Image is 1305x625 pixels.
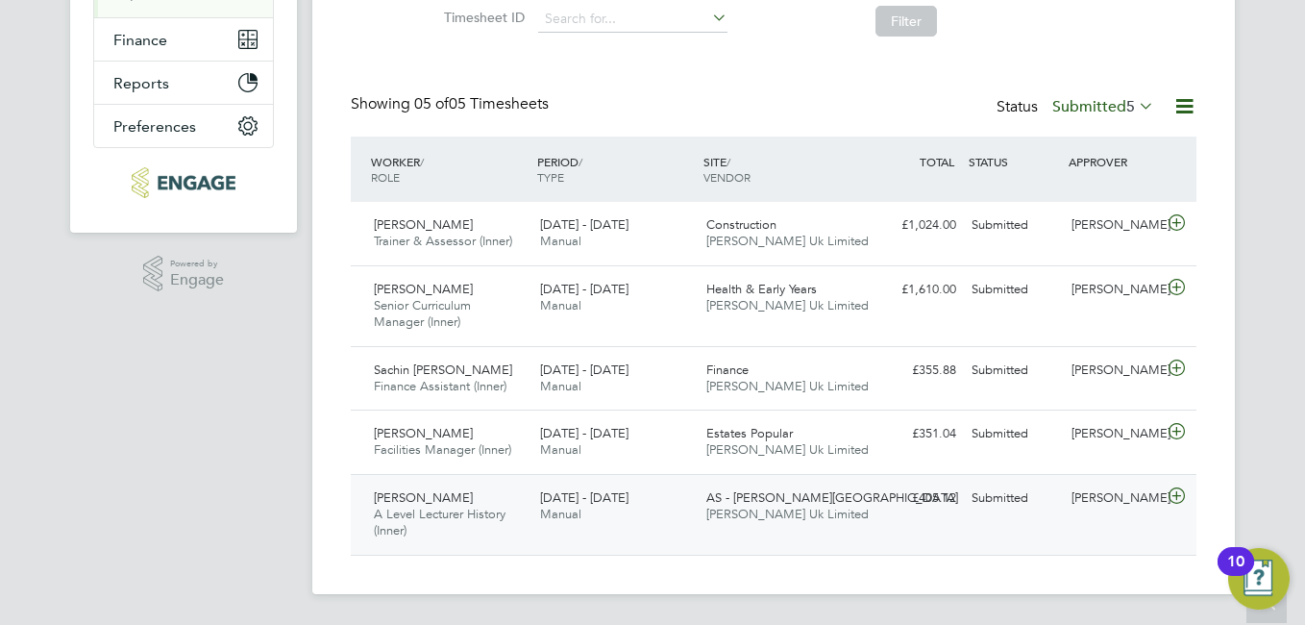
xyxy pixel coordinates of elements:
[540,233,581,249] span: Manual
[920,154,954,169] span: TOTAL
[374,233,512,249] span: Trainer & Assessor (Inner)
[374,281,473,297] span: [PERSON_NAME]
[875,6,937,37] button: Filter
[540,441,581,458] span: Manual
[1064,483,1164,514] div: [PERSON_NAME]
[1064,418,1164,450] div: [PERSON_NAME]
[1064,355,1164,387] div: [PERSON_NAME]
[864,210,964,241] div: £1,024.00
[1052,97,1154,116] label: Submitted
[537,169,564,185] span: TYPE
[1064,274,1164,306] div: [PERSON_NAME]
[1228,548,1290,610] button: Open Resource Center, 10 new notifications
[374,489,473,506] span: [PERSON_NAME]
[864,418,964,450] div: £351.04
[93,167,274,198] a: Go to home page
[94,18,273,61] button: Finance
[374,216,473,233] span: [PERSON_NAME]
[374,441,511,458] span: Facilities Manager (Inner)
[964,274,1064,306] div: Submitted
[94,105,273,147] button: Preferences
[374,506,505,538] span: A Level Lecturer History (Inner)
[964,483,1064,514] div: Submitted
[532,144,699,194] div: PERIOD
[540,281,628,297] span: [DATE] - [DATE]
[579,154,582,169] span: /
[706,362,749,378] span: Finance
[703,169,751,185] span: VENDOR
[706,425,793,441] span: Estates Popular
[170,256,224,272] span: Powered by
[964,144,1064,179] div: STATUS
[94,62,273,104] button: Reports
[964,418,1064,450] div: Submitted
[997,94,1158,121] div: Status
[132,167,234,198] img: morganhunt-logo-retina.png
[864,274,964,306] div: £1,610.00
[706,489,958,506] span: AS - [PERSON_NAME][GEOGRAPHIC_DATA]
[540,489,628,506] span: [DATE] - [DATE]
[706,216,776,233] span: Construction
[414,94,549,113] span: 05 Timesheets
[964,355,1064,387] div: Submitted
[113,31,167,49] span: Finance
[1064,210,1164,241] div: [PERSON_NAME]
[143,256,225,292] a: Powered byEngage
[420,154,424,169] span: /
[726,154,730,169] span: /
[706,233,869,249] span: [PERSON_NAME] Uk Limited
[706,441,869,458] span: [PERSON_NAME] Uk Limited
[706,281,817,297] span: Health & Early Years
[964,210,1064,241] div: Submitted
[414,94,449,113] span: 05 of
[540,378,581,394] span: Manual
[540,216,628,233] span: [DATE] - [DATE]
[170,272,224,288] span: Engage
[374,425,473,441] span: [PERSON_NAME]
[864,483,964,514] div: £405.12
[374,297,471,330] span: Senior Curriculum Manager (Inner)
[438,9,525,26] label: Timesheet ID
[374,378,506,394] span: Finance Assistant (Inner)
[864,355,964,387] div: £355.88
[706,297,869,313] span: [PERSON_NAME] Uk Limited
[1064,144,1164,179] div: APPROVER
[374,362,512,378] span: Sachin [PERSON_NAME]
[351,94,553,114] div: Showing
[1126,97,1135,116] span: 5
[1227,562,1244,587] div: 10
[371,169,400,185] span: ROLE
[706,378,869,394] span: [PERSON_NAME] Uk Limited
[699,144,865,194] div: SITE
[366,144,532,194] div: WORKER
[113,117,196,136] span: Preferences
[706,506,869,522] span: [PERSON_NAME] Uk Limited
[540,362,628,378] span: [DATE] - [DATE]
[538,6,727,33] input: Search for...
[540,506,581,522] span: Manual
[540,297,581,313] span: Manual
[540,425,628,441] span: [DATE] - [DATE]
[113,74,169,92] span: Reports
